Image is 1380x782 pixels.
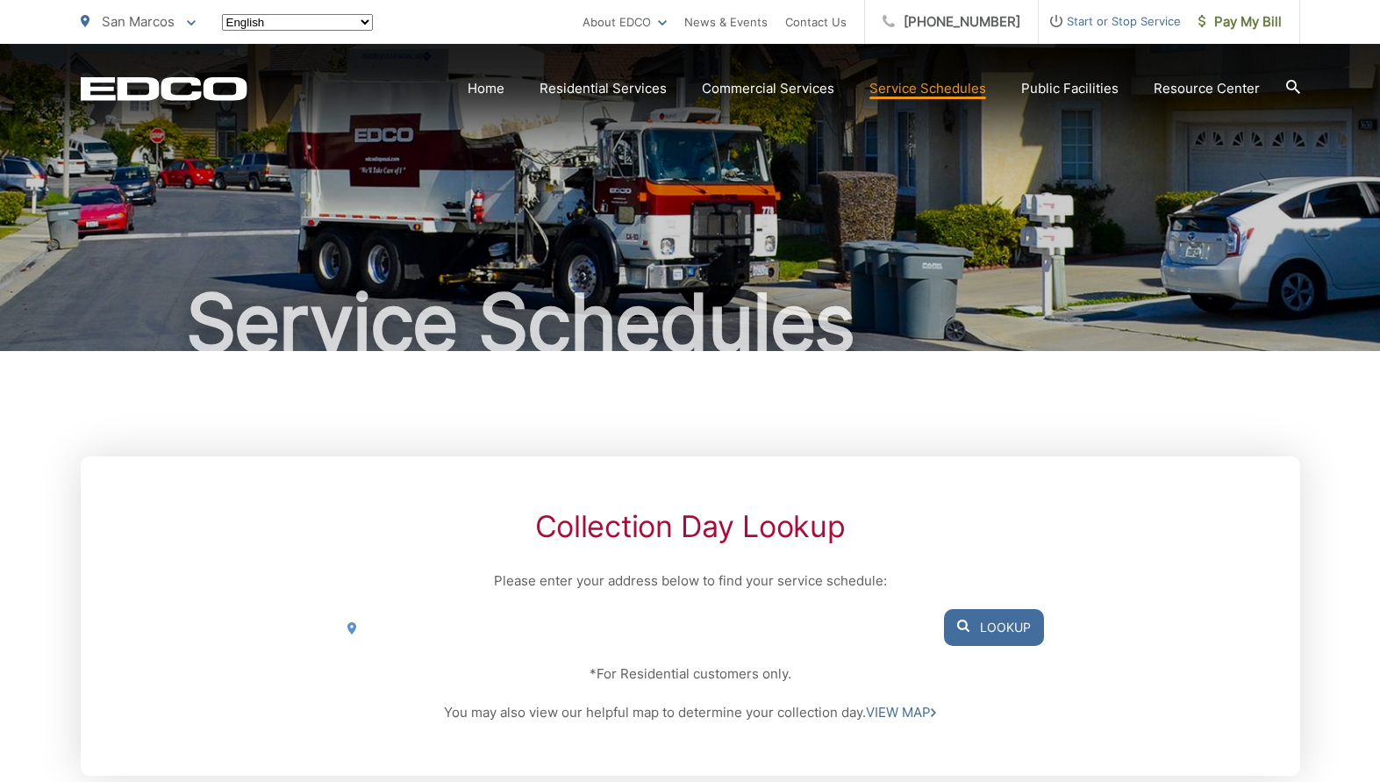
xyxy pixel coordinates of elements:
span: Pay My Bill [1198,11,1282,32]
h2: Collection Day Lookup [336,509,1043,544]
a: Home [468,78,504,99]
p: Please enter your address below to find your service schedule: [336,570,1043,592]
p: *For Residential customers only. [336,664,1043,685]
a: About EDCO [583,11,667,32]
a: Residential Services [540,78,667,99]
a: Resource Center [1154,78,1260,99]
a: Public Facilities [1021,78,1119,99]
a: EDCD logo. Return to the homepage. [81,76,247,101]
a: Commercial Services [702,78,834,99]
a: News & Events [684,11,768,32]
p: You may also view our helpful map to determine your collection day. [336,702,1043,723]
select: Select a language [222,14,373,31]
button: Lookup [944,609,1044,646]
a: Service Schedules [869,78,986,99]
h1: Service Schedules [81,279,1300,367]
span: San Marcos [102,13,175,30]
a: Contact Us [785,11,847,32]
a: VIEW MAP [866,702,936,723]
